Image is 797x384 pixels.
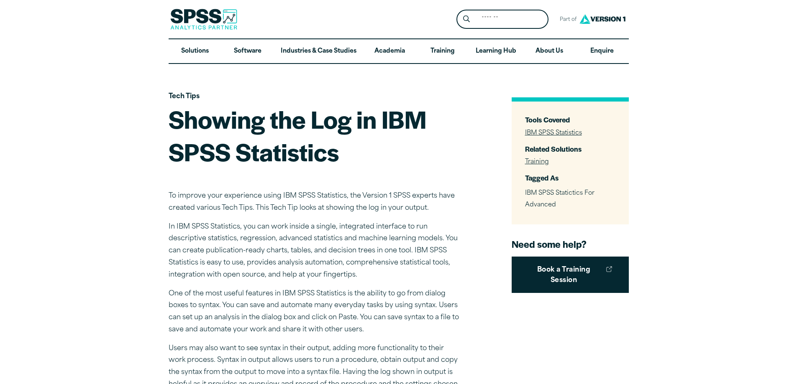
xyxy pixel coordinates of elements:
a: Training [416,39,469,64]
a: Book a Training Session [512,257,629,293]
p: Tech Tips [169,91,461,103]
span: Part of [555,14,577,26]
form: Site Header Search Form [456,10,548,29]
h3: Tools Covered [525,115,615,125]
a: About Us [523,39,576,64]
a: Solutions [169,39,221,64]
img: Version1 Logo [577,11,628,27]
a: Industries & Case Studies [274,39,363,64]
h4: Need some help? [512,238,629,250]
h3: Related Solutions [525,144,615,154]
a: IBM SPSS Statistics [525,130,582,136]
a: Training [525,159,549,165]
p: In IBM SPSS Statistics, you can work inside a single, integrated interface to run descriptive sta... [169,221,461,281]
a: Software [221,39,274,64]
img: SPSS Analytics Partner [170,9,237,30]
p: One of the most useful features in IBM SPSS Statistics is the ability to go from dialog boxes to ... [169,288,461,336]
h1: Showing the Log in IBM SPSS Statistics [169,103,461,168]
a: Academia [363,39,416,64]
span: IBM SPSS Statictics For Advanced [525,190,595,209]
a: Enquire [576,39,628,64]
a: Learning Hub [469,39,523,64]
p: To improve your experience using IBM SPSS Statistics, the Version 1 SPSS experts have created var... [169,190,461,214]
nav: Desktop version of site main menu [169,39,629,64]
h3: Tagged As [525,173,615,183]
svg: Search magnifying glass icon [463,15,470,23]
button: Search magnifying glass icon [459,12,474,27]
